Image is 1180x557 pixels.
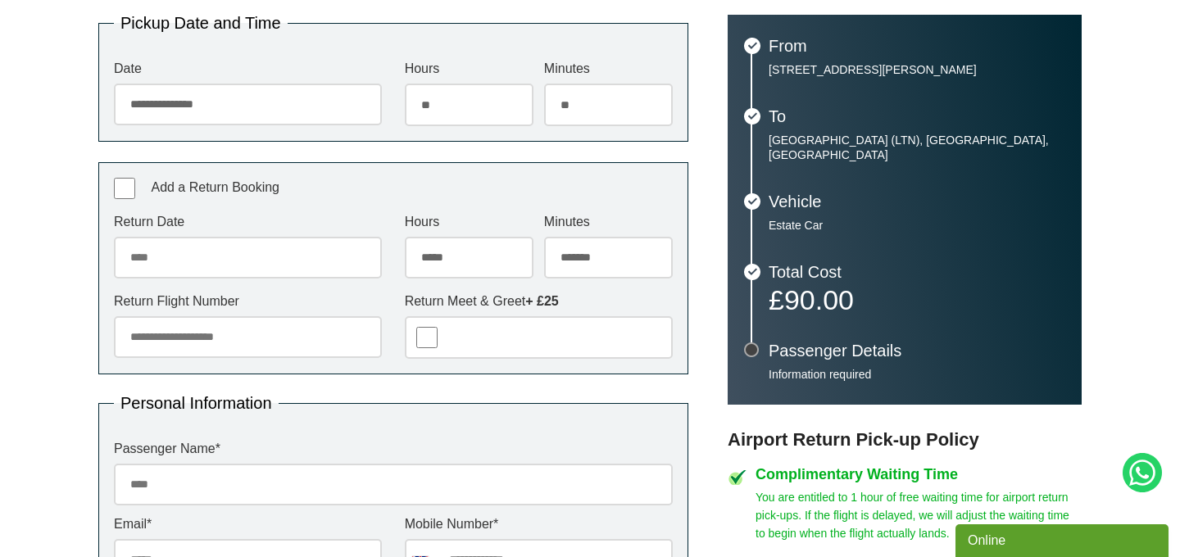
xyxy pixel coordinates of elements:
label: Mobile Number [405,518,673,531]
p: [GEOGRAPHIC_DATA] (LTN), [GEOGRAPHIC_DATA], [GEOGRAPHIC_DATA] [769,133,1065,162]
h3: To [769,108,1065,125]
label: Minutes [544,62,673,75]
iframe: chat widget [955,521,1172,557]
legend: Personal Information [114,395,279,411]
span: 90.00 [784,284,854,315]
label: Minutes [544,215,673,229]
h4: Complimentary Waiting Time [756,467,1082,482]
p: £ [769,288,1065,311]
h3: Total Cost [769,264,1065,280]
legend: Pickup Date and Time [114,15,288,31]
p: Estate Car [769,218,1065,233]
p: You are entitled to 1 hour of free waiting time for airport return pick-ups. If the flight is del... [756,488,1082,542]
label: Date [114,62,382,75]
p: [STREET_ADDRESS][PERSON_NAME] [769,62,1065,77]
input: Add a Return Booking [114,178,135,199]
p: Information required [769,367,1065,382]
h3: Vehicle [769,193,1065,210]
label: Hours [405,215,533,229]
span: Add a Return Booking [151,180,279,194]
label: Return Meet & Greet [405,295,673,308]
h3: Passenger Details [769,342,1065,359]
h3: Airport Return Pick-up Policy [728,429,1082,451]
label: Return Date [114,215,382,229]
strong: + £25 [525,294,558,308]
label: Passenger Name [114,442,673,455]
label: Return Flight Number [114,295,382,308]
h3: From [769,38,1065,54]
label: Email [114,518,382,531]
label: Hours [405,62,533,75]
